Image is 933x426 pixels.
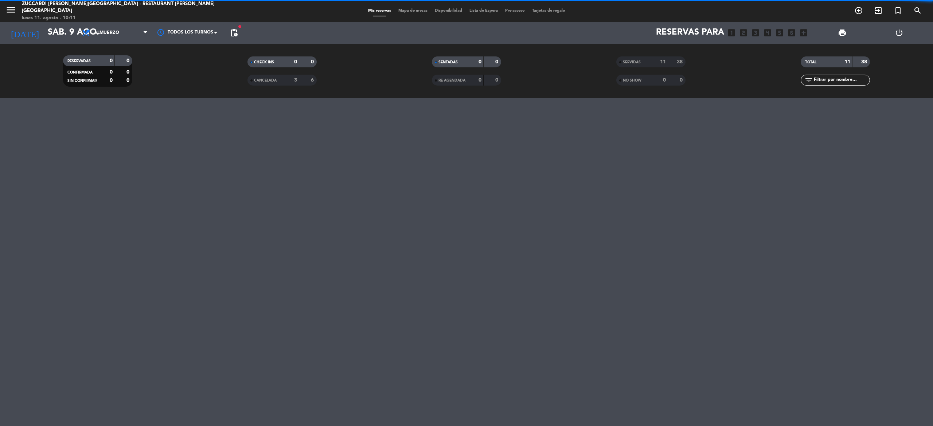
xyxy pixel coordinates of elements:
button: menu [5,4,16,18]
strong: 0 [126,78,131,83]
span: CONFIRMADA [67,71,93,74]
span: TOTAL [805,60,816,64]
strong: 0 [110,78,113,83]
span: fiber_manual_record [238,24,242,29]
i: filter_list [804,76,813,84]
strong: 3 [294,78,297,83]
i: looks_3 [751,28,760,38]
i: add_circle_outline [854,6,863,15]
span: CANCELADA [254,79,277,82]
i: turned_in_not [894,6,902,15]
span: print [838,28,847,37]
strong: 0 [495,78,500,83]
i: looks_5 [775,28,784,38]
strong: 11 [660,59,666,64]
span: SENTADAS [438,60,458,64]
strong: 0 [495,59,500,64]
span: Mapa de mesas [395,9,431,13]
i: looks_one [727,28,736,38]
span: RESERVADAS [67,59,91,63]
i: looks_two [739,28,748,38]
strong: 0 [311,59,315,64]
i: arrow_drop_down [68,28,77,37]
span: SERVIDAS [623,60,641,64]
strong: 0 [479,59,481,64]
span: Tarjetas de regalo [528,9,569,13]
span: CHECK INS [254,60,274,64]
span: RE AGENDADA [438,79,465,82]
i: search [913,6,922,15]
strong: 38 [677,59,684,64]
i: power_settings_new [895,28,903,37]
strong: 11 [844,59,850,64]
div: LOG OUT [871,22,928,44]
strong: 0 [479,78,481,83]
strong: 0 [680,78,684,83]
div: lunes 11. agosto - 10:11 [22,15,228,22]
i: looks_4 [763,28,772,38]
span: SIN CONFIRMAR [67,79,97,83]
strong: 6 [311,78,315,83]
span: pending_actions [230,28,238,37]
i: add_box [799,28,808,38]
strong: 0 [126,58,131,63]
strong: 0 [294,59,297,64]
i: [DATE] [5,25,44,41]
span: Mis reservas [364,9,395,13]
span: Disponibilidad [431,9,466,13]
span: Reservas para [656,28,724,38]
div: Zuccardi [PERSON_NAME][GEOGRAPHIC_DATA] - Restaurant [PERSON_NAME][GEOGRAPHIC_DATA] [22,0,228,15]
span: Almuerzo [94,30,119,35]
strong: 0 [110,58,113,63]
i: looks_6 [787,28,796,38]
span: Pre-acceso [501,9,528,13]
strong: 0 [110,70,113,75]
i: menu [5,4,16,15]
strong: 0 [126,70,131,75]
span: NO SHOW [623,79,641,82]
i: exit_to_app [874,6,883,15]
span: Lista de Espera [466,9,501,13]
strong: 0 [663,78,666,83]
strong: 38 [861,59,868,64]
input: Filtrar por nombre... [813,76,870,84]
